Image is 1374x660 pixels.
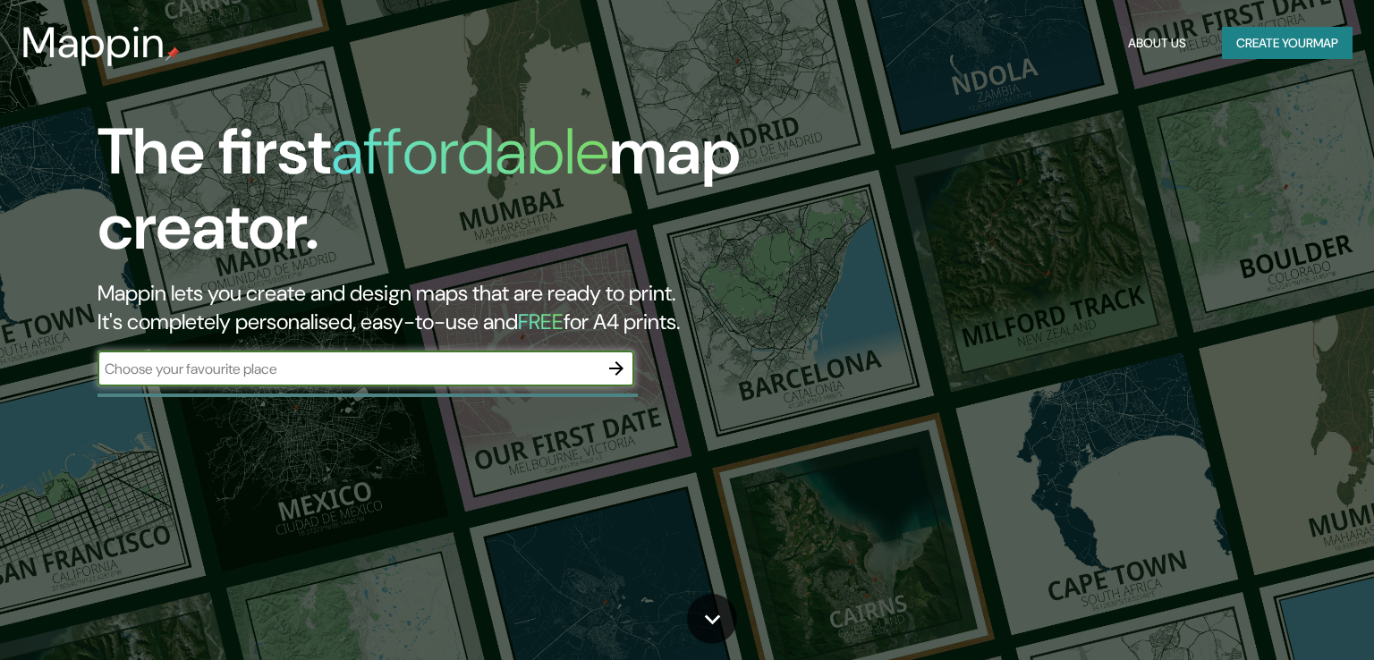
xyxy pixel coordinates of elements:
h3: Mappin [21,18,165,68]
h1: The first map creator. [98,114,785,279]
button: About Us [1121,27,1193,60]
h1: affordable [331,110,609,193]
h2: Mappin lets you create and design maps that are ready to print. It's completely personalised, eas... [98,279,785,336]
h5: FREE [518,308,564,335]
img: mappin-pin [165,47,180,61]
button: Create yourmap [1222,27,1353,60]
input: Choose your favourite place [98,359,598,379]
